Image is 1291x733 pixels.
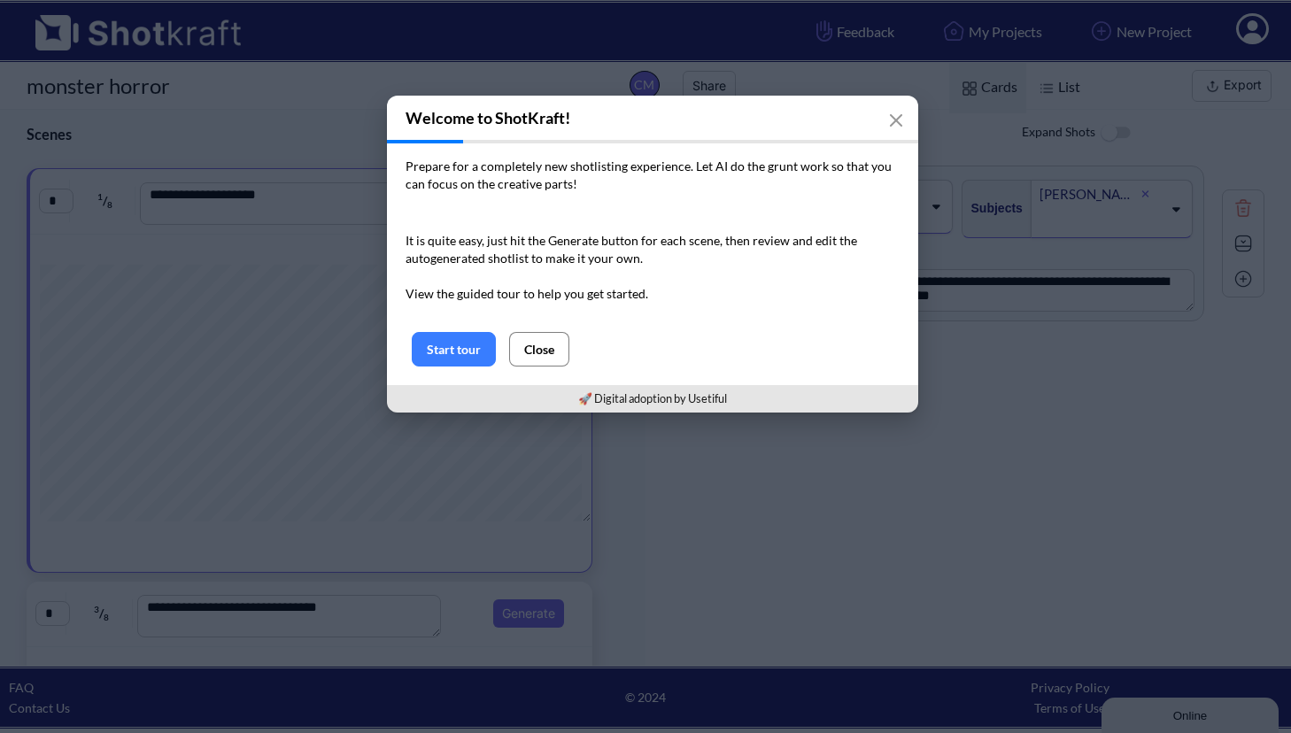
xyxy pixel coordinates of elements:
span: Prepare for a completely new shotlisting experience. [406,158,693,174]
a: 🚀 Digital adoption by Usetiful [578,391,727,405]
h3: Welcome to ShotKraft! [387,96,918,140]
div: Online [13,15,164,28]
p: It is quite easy, just hit the Generate button for each scene, then review and edit the autogener... [406,232,900,303]
button: Start tour [412,332,496,366]
button: Close [509,332,569,366]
